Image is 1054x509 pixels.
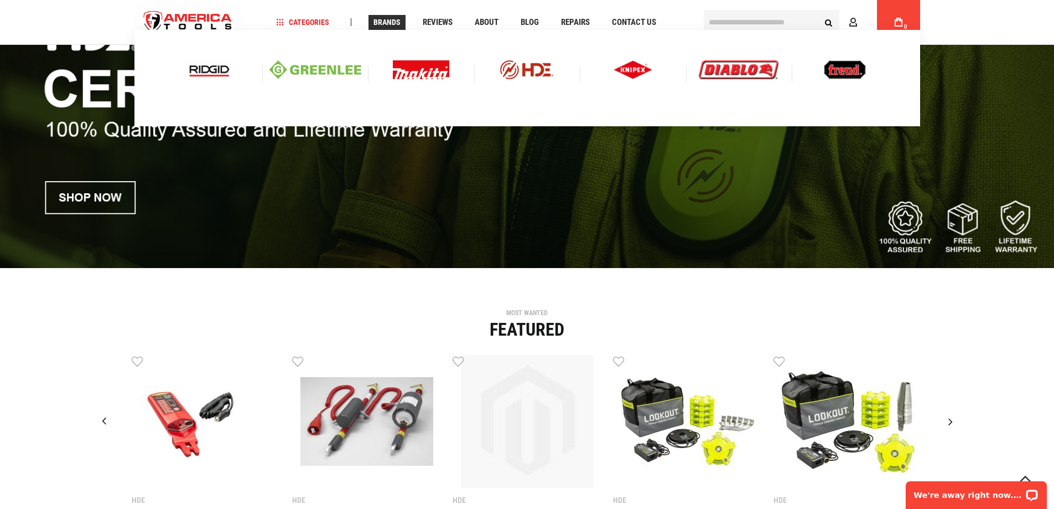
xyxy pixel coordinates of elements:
[614,60,652,79] img: Knipex logo
[90,408,118,435] div: Previous slide
[556,15,595,30] a: Repairs
[132,355,281,491] a: GREENLEE PRX-500/K01 PRX PROXIMITY VOLTAGE DETECTOR KIT, 500KV
[461,355,594,488] img: GREENLEE MARK-XI MARK® ANALOG VOLTMETER/PHASING SET 0 - 5KV/0 - 25KV
[423,18,453,27] span: Reviews
[132,496,281,504] div: HDE
[516,15,544,30] a: Blog
[132,321,923,338] div: Featured
[292,355,442,491] a: GREENLEE PRM-100 Phase Rotation Meter
[899,474,1054,509] iframe: LiveChat chat widget
[418,15,458,30] a: Reviews
[453,355,602,491] a: GREENLEE MARK-XI MARK® ANALOG VOLTMETER/PHASING SET 0 - 5KV/0 - 25KV
[292,496,442,504] div: HDE
[134,2,242,43] a: store logo
[773,496,923,504] div: HDE
[521,18,539,27] span: Blog
[276,18,329,26] span: Categories
[824,60,866,79] img: Freud logo
[271,15,334,30] a: Categories
[368,15,406,30] a: Brands
[613,355,762,491] a: GREENLEE LO-06H LOOKOUT® VOLTAGE DETECTION NETWORK, FENCE KIT
[300,355,433,488] img: GREENLEE PRM-100 Phase Rotation Meter
[475,18,499,27] span: About
[140,355,273,488] img: GREENLEE PRX-500/K01 PRX PROXIMITY VOLTAGE DETECTOR KIT, 500KV
[269,60,361,79] img: Greenlee logo
[818,12,839,33] button: Search
[132,310,923,316] div: MOST WANTED
[561,18,590,27] span: Repairs
[621,355,754,488] img: GREENLEE LO-06H LOOKOUT® VOLTAGE DETECTION NETWORK, FENCE KIT
[612,18,656,27] span: Contact Us
[186,60,232,79] img: Ridgid logo
[453,496,602,504] div: HDE
[699,60,778,79] img: Diablo logo
[773,355,923,491] a: GREENLEE LO-06C LOOKOUT® VOLTAGE DETECTION NETWORK, CONES KIT
[481,60,573,79] img: HDE logo
[613,496,762,504] div: HDE
[782,355,915,488] img: GREENLEE LO-06C LOOKOUT® VOLTAGE DETECTION NETWORK, CONES KIT
[373,18,401,26] span: Brands
[904,24,907,30] span: 0
[607,15,661,30] a: Contact Us
[470,15,503,30] a: About
[937,408,964,435] div: Next slide
[134,2,242,43] img: America Tools
[393,60,449,79] img: Makita Logo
